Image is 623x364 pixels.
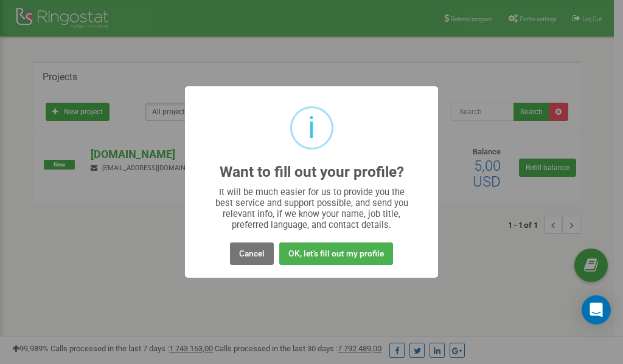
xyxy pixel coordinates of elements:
[582,295,611,325] div: Open Intercom Messenger
[220,164,404,180] h2: Want to fill out your profile?
[279,242,393,265] button: OK, let's fill out my profile
[230,242,274,265] button: Cancel
[308,108,315,148] div: i
[209,187,414,230] div: It will be much easier for us to provide you the best service and support possible, and send you ...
